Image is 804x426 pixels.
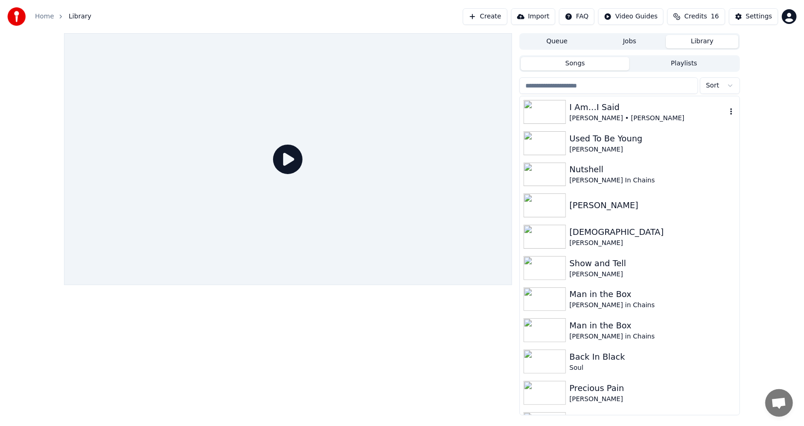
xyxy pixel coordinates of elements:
a: Home [35,12,54,21]
div: [DEMOGRAPHIC_DATA] [570,226,736,239]
div: [PERSON_NAME] [570,395,736,404]
button: Queue [521,35,594,48]
span: Library [69,12,91,21]
div: I Am…I Said [570,101,727,114]
button: Import [511,8,555,25]
button: Settings [729,8,778,25]
div: Nutshell [570,163,736,176]
div: Used To Be Young [570,132,736,145]
div: Open chat [765,389,793,417]
button: Playlists [629,57,739,70]
div: Back In Black [570,350,736,363]
div: [PERSON_NAME] • [PERSON_NAME] [570,114,727,123]
button: Jobs [594,35,666,48]
div: Man in the Box [570,319,736,332]
div: [PERSON_NAME] [570,270,736,279]
button: Credits16 [667,8,725,25]
div: [PERSON_NAME] [570,145,736,154]
button: FAQ [559,8,594,25]
button: Create [463,8,507,25]
button: Video Guides [598,8,664,25]
div: [PERSON_NAME] [570,239,736,248]
div: Show and Tell [570,257,736,270]
span: 16 [711,12,719,21]
button: Library [666,35,739,48]
div: Precious Pain [570,382,736,395]
div: Man in the Box [570,288,736,301]
img: youka [7,7,26,26]
div: [PERSON_NAME] in Chains [570,301,736,310]
span: Credits [684,12,707,21]
div: [PERSON_NAME] in Chains [570,332,736,341]
div: Settings [746,12,772,21]
span: Sort [706,81,719,90]
div: [PERSON_NAME] In Chains [570,176,736,185]
button: Songs [521,57,630,70]
div: [PERSON_NAME] [570,199,736,212]
div: Soul [570,363,736,373]
nav: breadcrumb [35,12,91,21]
